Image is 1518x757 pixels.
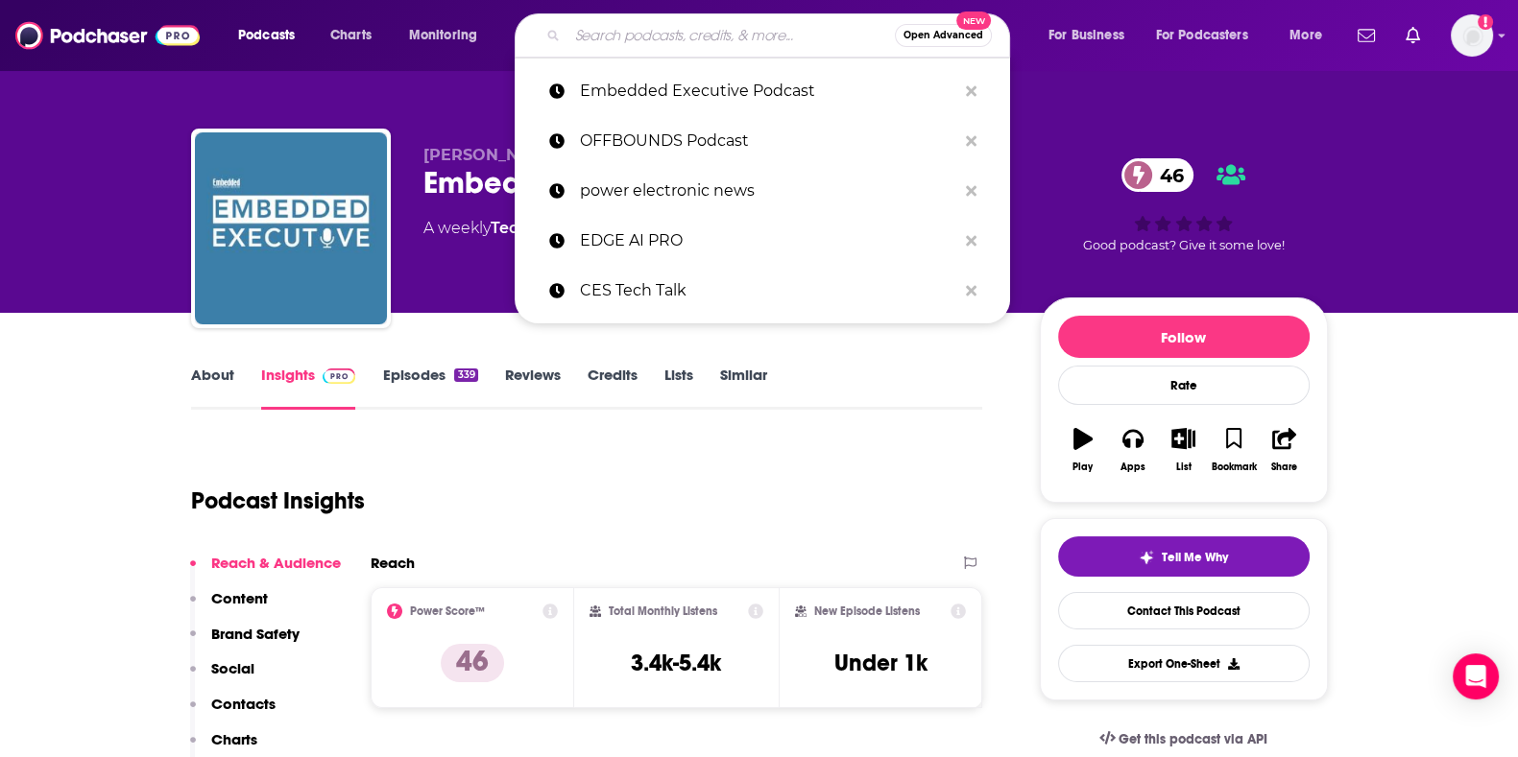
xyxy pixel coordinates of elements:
div: A weekly podcast [423,217,643,240]
span: Podcasts [238,22,295,49]
h2: Reach [371,554,415,572]
img: User Profile [1451,14,1493,57]
p: EDGE AI PRO [580,216,956,266]
a: Technology [491,219,582,237]
span: New [956,12,991,30]
span: Charts [330,22,372,49]
p: OFFBOUNDS Podcast [580,116,956,166]
div: 46Good podcast? Give it some love! [1040,146,1328,265]
button: Share [1259,415,1309,485]
a: Lists [664,366,693,410]
input: Search podcasts, credits, & more... [567,20,895,51]
button: Social [190,659,254,695]
button: Export One-Sheet [1058,645,1310,682]
p: Contacts [211,695,276,713]
h2: Power Score™ [410,604,485,618]
span: Open Advanced [904,31,983,40]
span: Monitoring [409,22,477,49]
a: Show notifications dropdown [1350,19,1383,52]
a: OFFBOUNDS Podcast [515,116,1010,166]
span: 46 [1141,158,1193,192]
button: Follow [1058,316,1310,358]
span: For Podcasters [1156,22,1248,49]
button: open menu [1144,20,1276,51]
p: Brand Safety [211,625,300,643]
a: Reviews [505,366,561,410]
a: CES Tech Talk [515,266,1010,316]
span: Good podcast? Give it some love! [1083,238,1285,252]
button: tell me why sparkleTell Me Why [1058,536,1310,577]
a: 46 [1121,158,1193,192]
div: List [1176,461,1192,473]
button: Reach & Audience [190,554,341,589]
a: Show notifications dropdown [1398,19,1428,52]
p: Content [211,589,268,607]
a: Episodes339 [382,366,477,410]
a: Credits [588,366,638,410]
img: Podchaser Pro [323,368,356,384]
a: power electronic news [515,166,1010,216]
span: Tell Me Why [1162,550,1228,565]
a: Contact This Podcast [1058,592,1310,629]
span: Logged in as gracewagner [1451,14,1493,57]
button: open menu [225,20,320,51]
p: Social [211,659,254,677]
button: Play [1058,415,1108,485]
p: CES Tech Talk [580,266,956,316]
button: Content [190,589,268,625]
div: Search podcasts, credits, & more... [533,13,1028,58]
button: Brand Safety [190,625,300,660]
img: tell me why sparkle [1139,550,1154,565]
span: Get this podcast via API [1119,731,1267,747]
div: Bookmark [1211,461,1256,473]
button: open menu [1035,20,1148,51]
h3: Under 1k [834,649,928,677]
svg: Add a profile image [1478,14,1493,30]
p: 46 [441,644,504,682]
div: Share [1271,461,1297,473]
img: Podchaser - Follow, Share and Rate Podcasts [15,17,200,54]
h2: New Episode Listens [814,604,920,618]
button: open menu [396,20,502,51]
p: Charts [211,730,257,748]
span: For Business [1048,22,1124,49]
div: Rate [1058,366,1310,405]
a: InsightsPodchaser Pro [261,366,356,410]
button: open menu [1276,20,1346,51]
a: EDGE AI PRO [515,216,1010,266]
h2: Total Monthly Listens [609,604,717,618]
p: power electronic news [580,166,956,216]
button: Apps [1108,415,1158,485]
a: Embedded Executive Podcast [515,66,1010,116]
div: Apps [1120,461,1145,473]
div: 339 [454,368,477,382]
span: [PERSON_NAME], Embedded Computing Design [423,146,815,164]
div: Open Intercom Messenger [1453,653,1499,699]
p: Embedded Executive Podcast [580,66,956,116]
button: Show profile menu [1451,14,1493,57]
button: Open AdvancedNew [895,24,992,47]
button: List [1158,415,1208,485]
img: Embedded Executive Podcast [195,132,387,324]
span: More [1289,22,1322,49]
a: About [191,366,234,410]
div: Play [1072,461,1093,473]
h3: 3.4k-5.4k [631,649,721,677]
a: Charts [318,20,383,51]
button: Contacts [190,695,276,730]
h1: Podcast Insights [191,486,365,515]
button: Bookmark [1209,415,1259,485]
p: Reach & Audience [211,554,341,572]
a: Similar [720,366,767,410]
